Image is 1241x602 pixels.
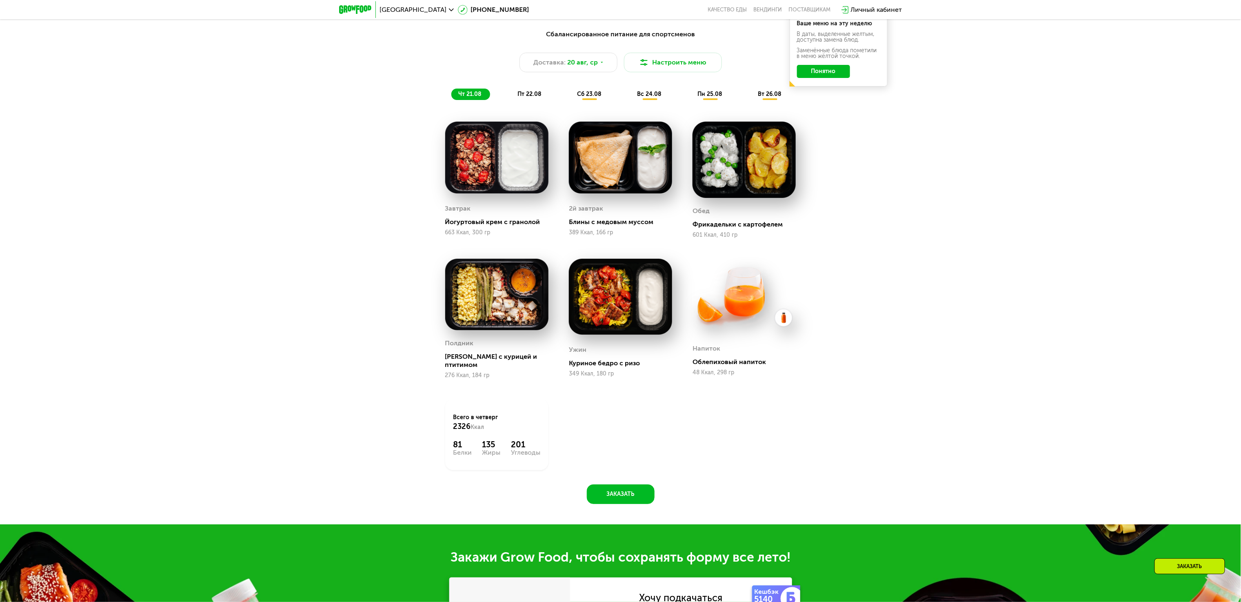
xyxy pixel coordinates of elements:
[708,7,747,13] a: Качество еды
[471,424,484,431] span: Ккал
[754,7,782,13] a: Вендинги
[569,344,586,356] div: Ужин
[693,232,796,238] div: 601 Ккал, 410 гр
[569,218,679,226] div: Блины с медовым муссом
[693,342,720,355] div: Напиток
[797,21,880,27] div: Ваше меню на эту неделю
[511,449,540,456] div: Углеводы
[511,440,540,449] div: 201
[755,589,782,595] div: Кешбэк
[453,413,540,431] div: Всего в четверг
[445,372,548,379] div: 276 Ккал, 184 гр
[797,65,850,78] button: Понятно
[567,58,598,67] span: 20 авг, ср
[693,369,796,376] div: 48 Ккал, 298 гр
[482,449,501,456] div: Жиры
[758,91,781,98] span: вт 26.08
[637,91,662,98] span: вс 24.08
[453,449,472,456] div: Белки
[482,440,501,449] div: 135
[1154,558,1225,574] div: Заказать
[789,7,831,13] div: поставщикам
[569,202,603,215] div: 2й завтрак
[533,58,566,67] span: Доставка:
[569,229,672,236] div: 389 Ккал, 166 гр
[693,205,710,217] div: Обед
[453,440,472,449] div: 81
[851,5,902,15] div: Личный кабинет
[569,359,679,367] div: Куриное бедро с ризо
[569,371,672,377] div: 349 Ккал, 180 гр
[577,91,602,98] span: сб 23.08
[380,7,447,13] span: [GEOGRAPHIC_DATA]
[458,5,529,15] a: [PHONE_NUMBER]
[379,29,862,40] div: Сбалансированное питание для спортсменов
[459,91,482,98] span: чт 21.08
[445,218,555,226] div: Йогуртовый крем с гранолой
[697,91,722,98] span: пн 25.08
[453,422,471,431] span: 2326
[445,353,555,369] div: [PERSON_NAME] с курицей и птитимом
[517,91,542,98] span: пт 22.08
[624,53,722,72] button: Настроить меню
[587,484,655,504] button: Заказать
[797,48,880,59] div: Заменённые блюда пометили в меню жёлтой точкой.
[445,229,548,236] div: 663 Ккал, 300 гр
[693,220,802,229] div: Фрикадельки с картофелем
[693,358,802,366] div: Облепиховый напиток
[445,202,471,215] div: Завтрак
[797,31,880,43] div: В даты, выделенные желтым, доступна замена блюд.
[445,337,474,349] div: Полдник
